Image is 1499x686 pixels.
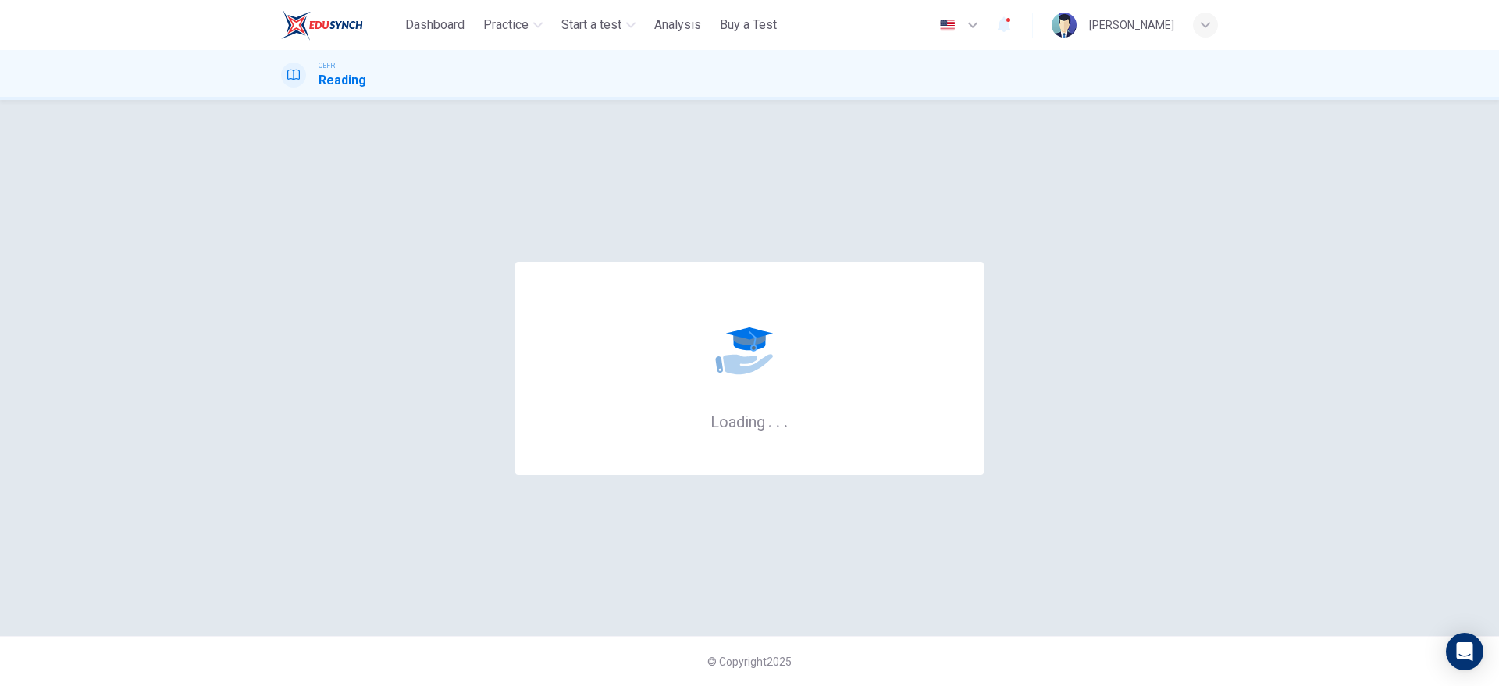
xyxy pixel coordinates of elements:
h6: . [767,407,773,433]
span: Practice [483,16,529,34]
div: [PERSON_NAME] [1089,16,1174,34]
h6: . [775,407,781,433]
span: Analysis [654,16,701,34]
h6: Loading [710,411,789,431]
span: Start a test [561,16,621,34]
a: ELTC logo [281,9,399,41]
span: CEFR [319,60,335,71]
span: Buy a Test [720,16,777,34]
button: Analysis [648,11,707,39]
button: Start a test [555,11,642,39]
span: © Copyright 2025 [707,656,792,668]
h1: Reading [319,71,366,90]
span: Dashboard [405,16,465,34]
button: Buy a Test [714,11,783,39]
button: Practice [477,11,549,39]
div: Open Intercom Messenger [1446,633,1483,670]
img: ELTC logo [281,9,363,41]
h6: . [783,407,789,433]
img: en [938,20,957,31]
button: Dashboard [399,11,471,39]
img: Profile picture [1052,13,1077,38]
